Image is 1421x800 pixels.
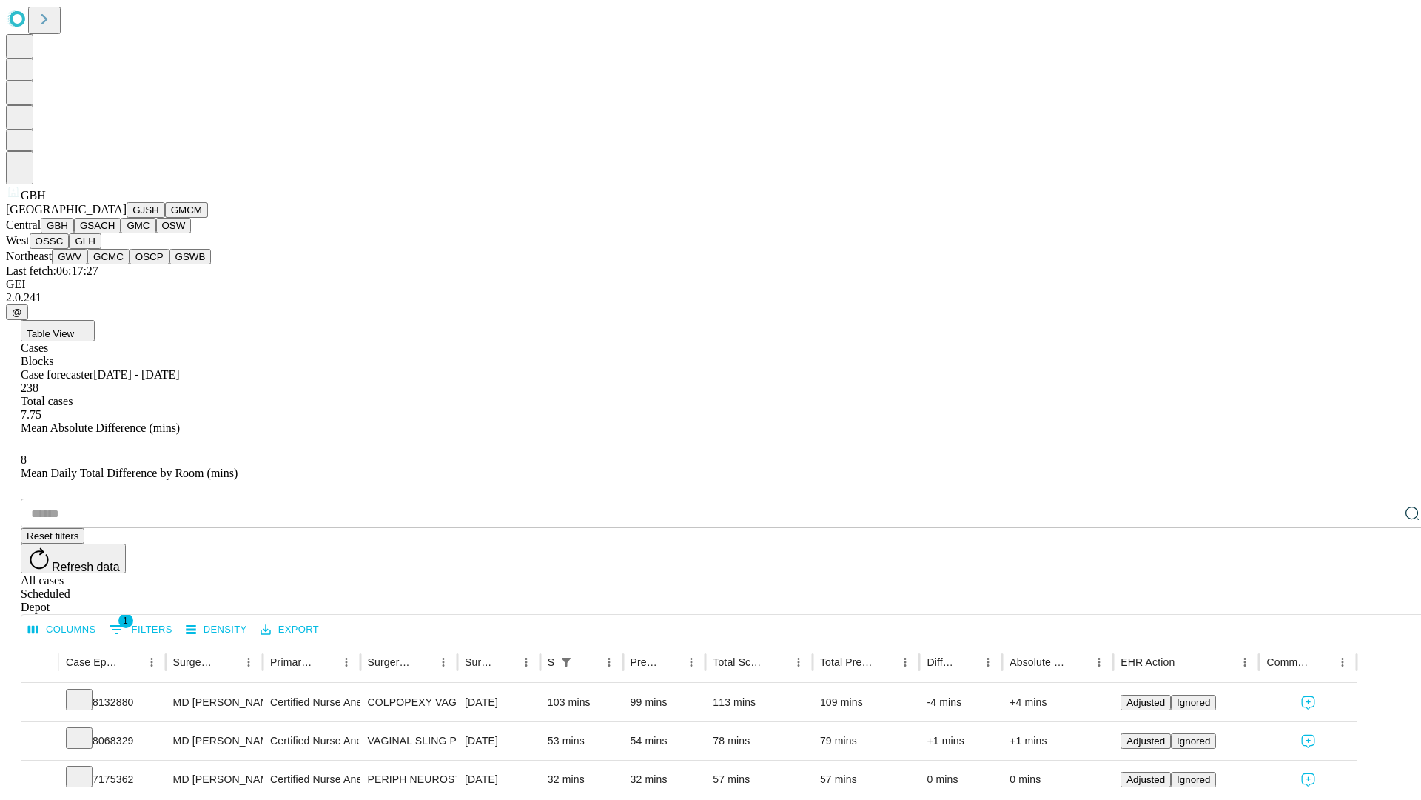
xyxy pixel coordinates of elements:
div: +1 mins [927,722,995,760]
button: Menu [141,652,162,673]
span: Reset filters [27,530,78,541]
span: [GEOGRAPHIC_DATA] [6,203,127,216]
button: Menu [895,652,916,673]
button: Menu [681,652,702,673]
span: Table View [27,328,74,339]
span: Ignored [1177,774,1210,785]
div: [DATE] [465,684,533,721]
div: 32 mins [548,761,616,799]
div: Total Predicted Duration [820,656,873,668]
button: GMCM [165,202,208,218]
div: Total Scheduled Duration [713,656,766,668]
button: GJSH [127,202,165,218]
div: 78 mins [713,722,805,760]
div: Surgery Date [465,656,494,668]
button: Sort [1176,652,1197,673]
div: Surgeon Name [173,656,216,668]
button: GSWB [169,249,212,264]
button: Sort [957,652,978,673]
div: Scheduled In Room Duration [548,656,554,668]
div: 54 mins [631,722,699,760]
button: Adjusted [1121,733,1171,749]
button: Sort [660,652,681,673]
button: GWV [52,249,87,264]
div: 0 mins [1010,761,1106,799]
div: Comments [1266,656,1309,668]
button: Sort [578,652,599,673]
div: 1 active filter [556,652,577,673]
div: MD [PERSON_NAME] [PERSON_NAME] Md [173,684,255,721]
div: Case Epic Id [66,656,119,668]
div: GEI [6,278,1415,291]
button: Show filters [556,652,577,673]
div: [DATE] [465,761,533,799]
button: Show filters [106,618,176,641]
button: Expand [29,729,51,755]
span: Ignored [1177,697,1210,708]
button: Select columns [24,619,100,641]
span: Adjusted [1126,697,1165,708]
button: Ignored [1171,772,1216,787]
button: Reset filters [21,528,84,544]
span: [DATE] - [DATE] [93,368,179,381]
div: 32 mins [631,761,699,799]
button: Sort [767,652,788,673]
div: EHR Action [1121,656,1175,668]
button: Expand [29,767,51,793]
button: Expand [29,690,51,716]
button: Sort [218,652,238,673]
span: Adjusted [1126,774,1165,785]
button: OSSC [30,233,70,249]
span: Adjusted [1126,736,1165,747]
span: 8 [21,453,27,466]
button: Sort [874,652,895,673]
div: 109 mins [820,684,913,721]
button: Density [182,619,251,641]
div: [DATE] [465,722,533,760]
span: 7.75 [21,408,41,421]
div: Certified Nurse Anesthetist [270,722,352,760]
div: Difference [927,656,955,668]
span: Mean Daily Total Difference by Room (mins) [21,467,238,479]
button: Sort [495,652,516,673]
button: Menu [516,652,537,673]
button: OSCP [130,249,169,264]
button: Export [257,619,323,641]
button: Menu [788,652,809,673]
button: Menu [238,652,259,673]
span: Case forecaster [21,368,93,381]
div: +1 mins [1010,722,1106,760]
button: GBH [41,218,74,233]
div: 103 mins [548,684,616,721]
div: 57 mins [820,761,913,799]
div: 0 mins [927,761,995,799]
button: GCMC [87,249,130,264]
span: Mean Absolute Difference (mins) [21,421,180,434]
div: 57 mins [713,761,805,799]
span: Refresh data [52,561,120,573]
div: MD [PERSON_NAME] [PERSON_NAME] Md [173,761,255,799]
div: PERIPH NEUROSTIM INSERT/REPLACE [368,761,450,799]
button: Menu [599,652,619,673]
button: Menu [1332,652,1353,673]
button: Menu [1089,652,1109,673]
span: Ignored [1177,736,1210,747]
button: Sort [315,652,336,673]
span: Central [6,219,41,231]
span: Last fetch: 06:17:27 [6,264,98,277]
button: Adjusted [1121,695,1171,710]
span: West [6,234,30,247]
button: Menu [1234,652,1255,673]
div: 7175362 [66,761,158,799]
div: 113 mins [713,684,805,721]
button: GLH [69,233,101,249]
button: Refresh data [21,544,126,573]
button: Menu [433,652,454,673]
span: GBH [21,189,46,201]
button: Ignored [1171,695,1216,710]
div: 53 mins [548,722,616,760]
div: 8068329 [66,722,158,760]
button: Adjusted [1121,772,1171,787]
div: VAGINAL SLING PROCEDURE FOR [MEDICAL_DATA] [368,722,450,760]
button: Menu [336,652,357,673]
